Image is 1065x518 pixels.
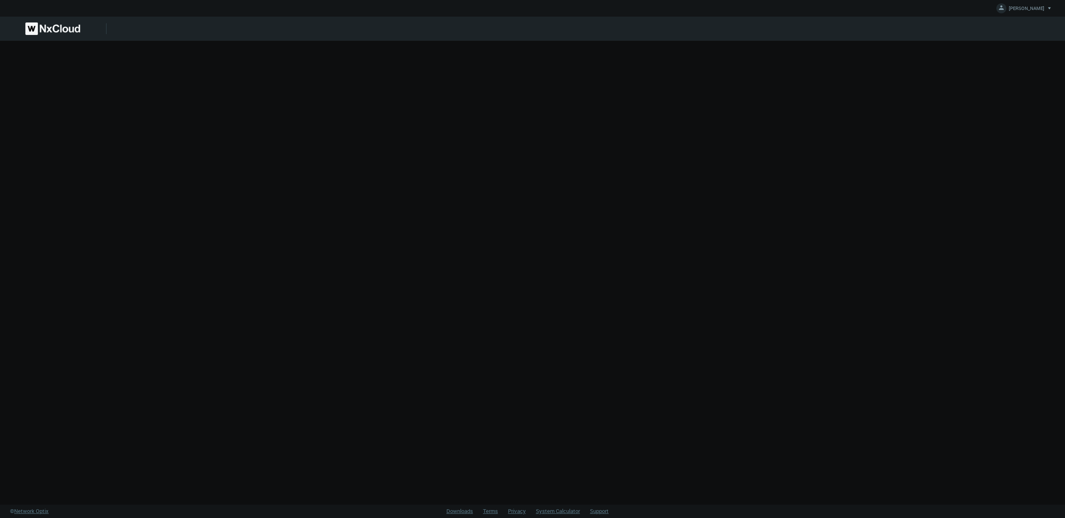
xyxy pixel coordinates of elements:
span: [PERSON_NAME] [1009,5,1044,15]
span: Network Optix [14,507,49,515]
a: Downloads [446,507,473,515]
a: Terms [483,507,498,515]
a: Support [590,507,609,515]
a: Privacy [508,507,526,515]
a: ©Network Optix [10,507,49,516]
a: System Calculator [536,507,580,515]
img: Nx Cloud logo [25,22,80,35]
